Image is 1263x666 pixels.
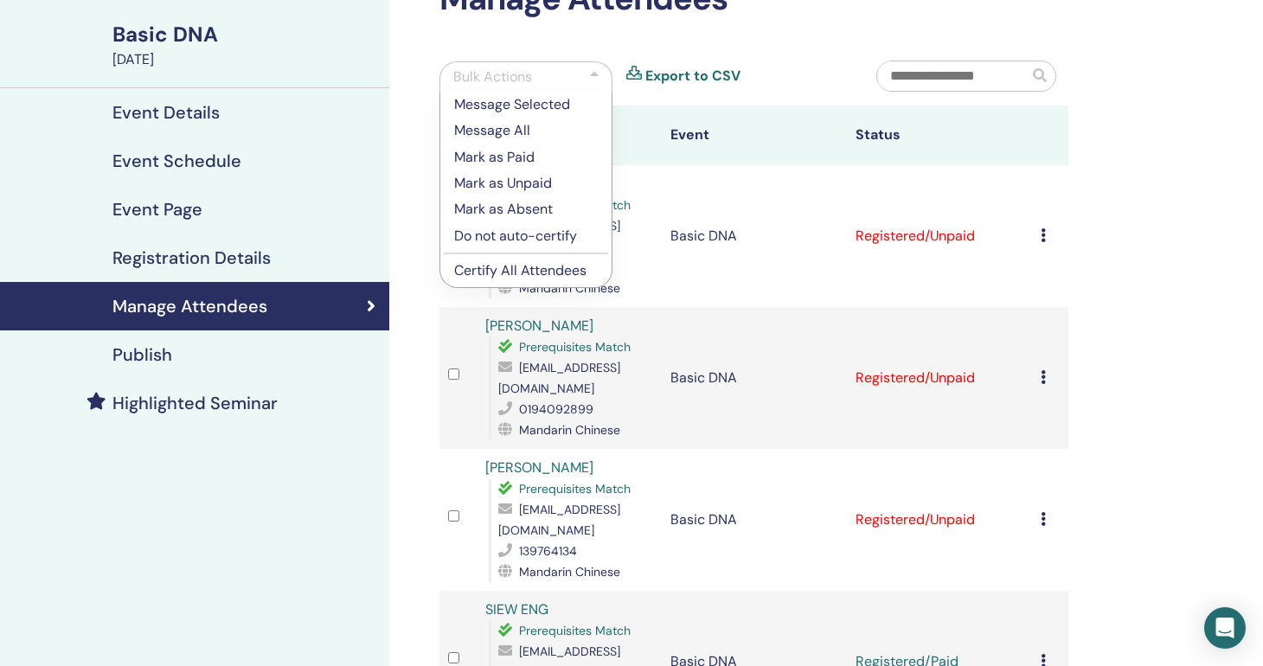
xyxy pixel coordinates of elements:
h4: Event Details [112,102,220,123]
span: Prerequisites Match [519,623,631,638]
span: Mandarin Chinese [519,280,620,296]
p: Message All [454,120,598,141]
p: Mark as Absent [454,199,598,220]
div: Bulk Actions [453,67,532,87]
span: 0194092899 [519,401,593,417]
td: Basic DNA [662,449,847,591]
a: Export to CSV [645,66,740,86]
a: Basic DNA[DATE] [102,20,389,70]
div: Basic DNA [112,20,379,49]
h4: Event Schedule [112,150,241,171]
h4: Publish [112,344,172,365]
div: [DATE] [112,49,379,70]
span: Prerequisites Match [519,481,631,496]
span: [EMAIL_ADDRESS][DOMAIN_NAME] [498,360,620,396]
p: Mark as Unpaid [454,173,598,194]
span: [EMAIL_ADDRESS][DOMAIN_NAME] [498,502,620,538]
h4: Highlighted Seminar [112,393,278,413]
span: Mandarin Chinese [519,564,620,580]
th: Status [847,106,1032,165]
a: [PERSON_NAME] [485,458,593,477]
p: Certify All Attendees [454,260,598,281]
p: Do not auto-certify [454,226,598,247]
span: Mandarin Chinese [519,422,620,438]
td: Basic DNA [662,165,847,307]
span: Prerequisites Match [519,339,631,355]
span: 139764134 [519,543,577,559]
h4: Registration Details [112,247,271,268]
div: Open Intercom Messenger [1204,607,1246,649]
p: Mark as Paid [454,147,598,168]
td: Basic DNA [662,307,847,449]
p: Message Selected [454,94,598,115]
h4: Manage Attendees [112,296,267,317]
h4: Event Page [112,199,202,220]
a: SIEW ENG [485,600,548,618]
th: Event [662,106,847,165]
a: [PERSON_NAME] [485,317,593,335]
